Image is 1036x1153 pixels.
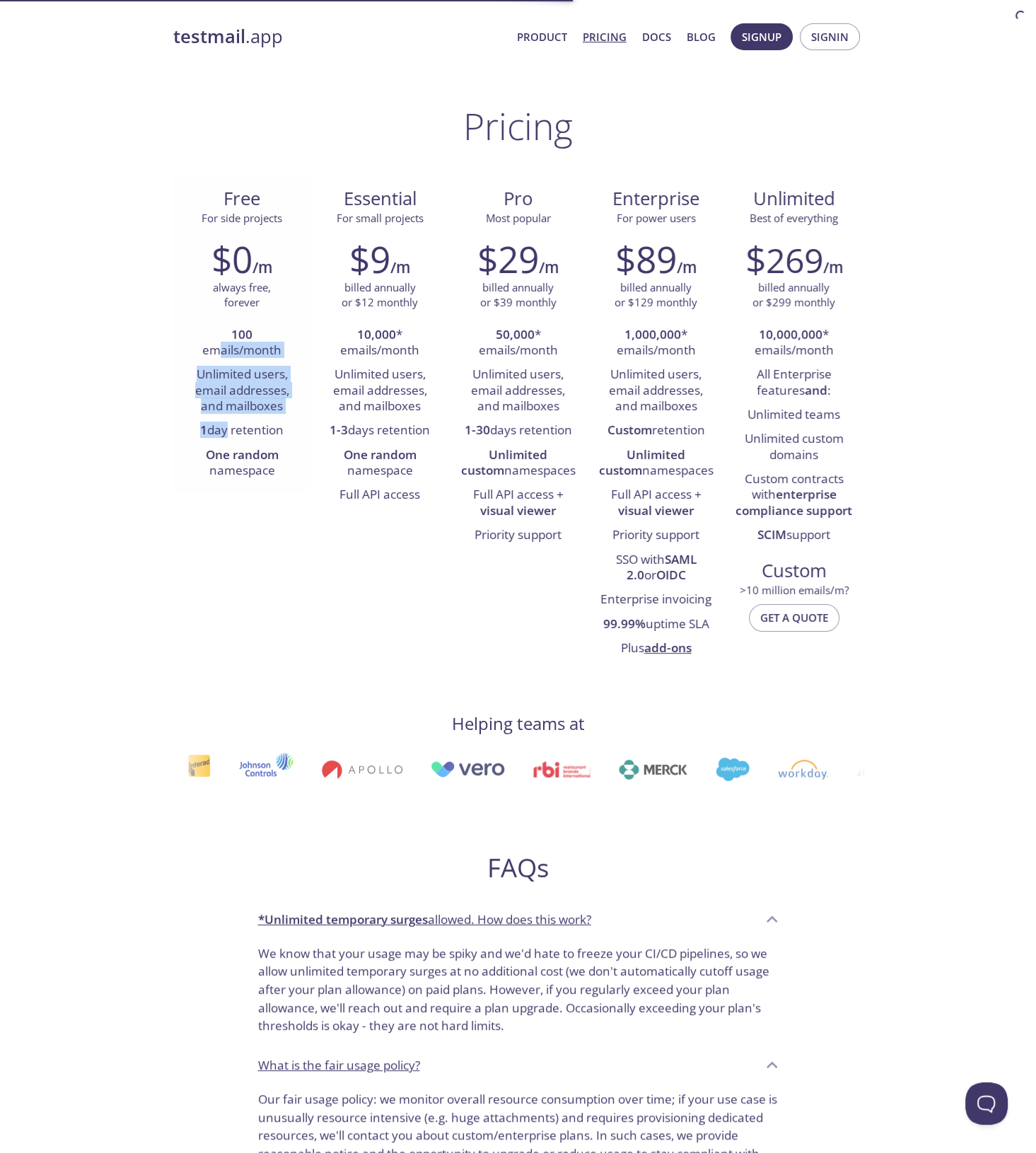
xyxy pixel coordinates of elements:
[337,211,424,225] span: For small projects
[211,238,252,280] h2: $0
[184,323,301,364] li: emails/month
[752,280,835,311] p: billed annually or $299 monthly
[759,326,822,342] strong: 10,000,000
[342,280,418,311] p: billed annually or $12 monthly
[598,419,714,443] li: retention
[517,28,567,46] a: Product
[186,754,209,784] img: interac
[624,326,681,342] strong: 1,000,000
[460,323,576,364] li: * emails/month
[735,403,852,427] li: Unlimited teams
[745,238,823,280] h2: $
[202,211,282,225] span: For side projects
[247,900,790,939] div: *Unlimited temporary surgesallowed. How does this work?
[735,427,852,468] li: Unlimited custom domains
[598,588,714,612] li: Enterprise invoicing
[598,187,714,211] span: Enterprise
[461,446,548,478] strong: Unlimited custom
[330,422,348,438] strong: 1-3
[429,761,504,777] img: vero
[749,604,839,631] button: Get a quote
[460,363,576,419] li: Unlimited users, email addresses, and mailboxes
[185,187,300,211] span: Free
[800,23,860,50] button: Signin
[811,28,849,46] span: Signin
[965,1082,1008,1125] iframe: Help Scout Beacon - Open
[231,326,252,342] strong: 100
[480,280,557,311] p: billed annually or $39 monthly
[760,608,828,627] span: Get a quote
[252,255,272,279] h6: /m
[736,559,851,583] span: Custom
[627,551,697,583] strong: SAML 2.0
[344,446,417,463] strong: One random
[465,422,490,438] strong: 1-30
[617,211,696,225] span: For power users
[642,28,671,46] a: Docs
[322,187,438,211] span: Essential
[184,363,301,419] li: Unlimited users, email addresses, and mailboxes
[322,444,438,484] li: namespace
[735,468,852,523] li: Custom contracts with
[603,615,646,632] strong: 99.99%
[617,760,686,780] img: merck
[460,187,576,211] span: Pro
[390,255,410,279] h6: /m
[322,419,438,443] li: days retention
[598,444,714,484] li: namespaces
[823,255,843,279] h6: /m
[247,1046,790,1084] div: What is the fair usage policy?
[539,255,559,279] h6: /m
[656,567,686,583] strong: OIDC
[598,323,714,364] li: * emails/month
[477,238,539,280] h2: $29
[496,326,535,342] strong: 50,000
[247,852,790,883] h2: FAQs
[687,28,716,46] a: Blog
[200,422,207,438] strong: 1
[598,548,714,589] li: SSO with or
[486,211,551,225] span: Most popular
[766,237,823,283] span: 269
[776,760,827,780] img: workday
[258,944,779,1036] p: We know that your usage may be spiky and we'd hate to freeze your CI/CD pipelines, so we allow un...
[322,363,438,419] li: Unlimited users, email addresses, and mailboxes
[677,255,697,279] h6: /m
[184,419,301,443] li: day retention
[735,486,852,518] strong: enterprise compliance support
[598,613,714,637] li: uptime SLA
[598,523,714,547] li: Priority support
[598,483,714,523] li: Full API access +
[532,761,590,777] img: rbi
[598,637,714,661] li: Plus
[258,1056,420,1074] p: What is the fair usage policy?
[258,911,428,927] strong: *Unlimited temporary surges
[731,23,793,50] button: Signup
[735,363,852,403] li: All Enterprise features :
[757,526,786,543] strong: SCIM
[615,238,677,280] h2: $89
[452,712,585,735] h4: Helping teams at
[460,419,576,443] li: days retention
[615,280,697,311] p: billed annually or $129 monthly
[714,758,748,781] img: salesforce
[750,211,838,225] span: Best of everything
[173,24,245,49] strong: testmail
[206,446,279,463] strong: One random
[320,760,401,780] img: apollo
[213,280,271,311] p: always free, forever
[740,583,849,597] span: > 10 million emails/m?
[618,502,694,518] strong: visual viewer
[184,444,301,484] li: namespace
[322,323,438,364] li: * emails/month
[357,326,396,342] strong: 10,000
[644,639,692,656] a: add-ons
[598,363,714,419] li: Unlimited users, email addresses, and mailboxes
[742,28,781,46] span: Signup
[753,186,835,211] span: Unlimited
[460,444,576,484] li: namespaces
[322,483,438,507] li: Full API access
[460,523,576,547] li: Priority support
[805,382,827,398] strong: and
[735,523,852,547] li: support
